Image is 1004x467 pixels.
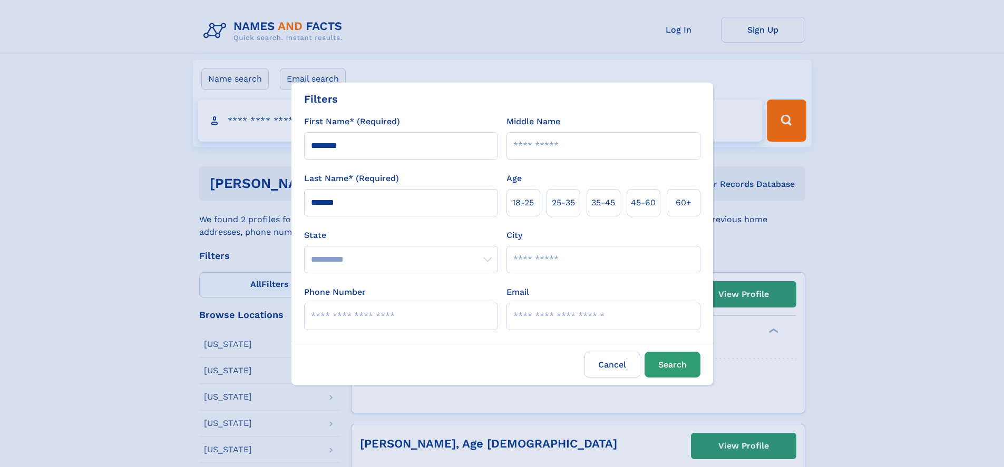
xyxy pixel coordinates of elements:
span: 18‑25 [512,196,534,209]
span: 35‑45 [591,196,615,209]
label: Last Name* (Required) [304,172,399,185]
span: 25‑35 [552,196,575,209]
label: Cancel [584,352,640,377]
span: 45‑60 [631,196,656,209]
span: 60+ [676,196,691,209]
label: First Name* (Required) [304,115,400,128]
div: Filters [304,91,338,107]
button: Search [645,352,700,377]
label: Age [506,172,522,185]
label: Phone Number [304,286,366,299]
label: State [304,229,498,242]
label: Email [506,286,529,299]
label: City [506,229,522,242]
label: Middle Name [506,115,560,128]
